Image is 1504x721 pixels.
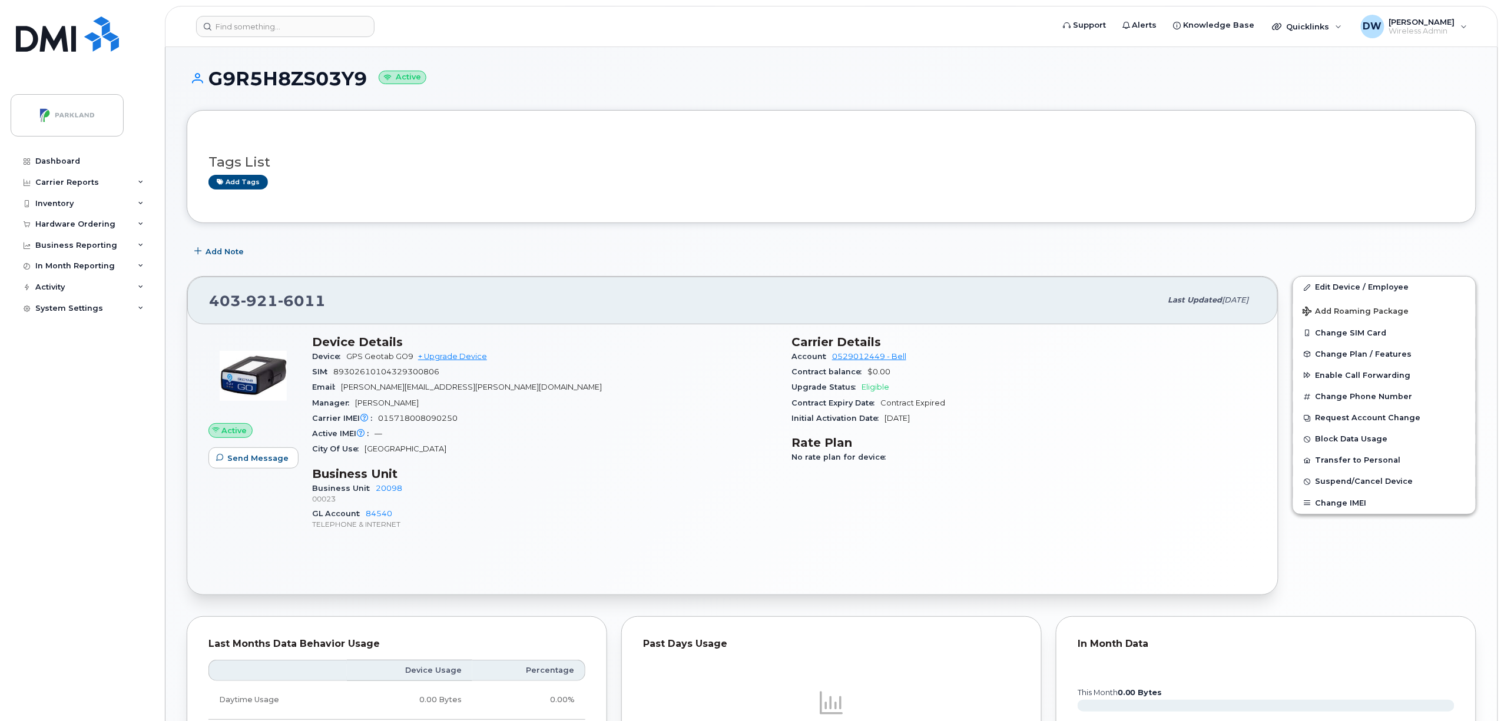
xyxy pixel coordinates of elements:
[1293,344,1476,365] button: Change Plan / Features
[1223,295,1249,304] span: [DATE]
[312,414,378,423] span: Carrier IMEI
[208,447,299,469] button: Send Message
[208,638,585,650] div: Last Months Data Behavior Usage
[791,414,884,423] span: Initial Activation Date
[187,241,254,262] button: Add Note
[791,453,892,461] span: No rate plan for device
[378,414,458,423] span: 015718008090250
[208,175,268,190] a: Add tags
[312,335,777,349] h3: Device Details
[312,398,355,407] span: Manager
[312,494,777,504] p: 00023
[791,352,832,361] span: Account
[1293,450,1476,471] button: Transfer to Personal
[1293,365,1476,386] button: Enable Call Forwarding
[880,398,945,407] span: Contract Expired
[791,335,1257,349] h3: Carrier Details
[379,71,426,84] small: Active
[1303,307,1409,318] span: Add Roaming Package
[347,681,472,719] td: 0.00 Bytes
[643,638,1020,650] div: Past Days Usage
[312,367,333,376] span: SIM
[346,352,413,361] span: GPS Geotab GO9
[222,425,247,436] span: Active
[376,484,402,493] a: 20098
[1316,350,1412,358] span: Change Plan / Features
[208,681,347,719] td: Daytime Usage
[209,292,326,310] span: 403
[366,509,392,518] a: 84540
[341,383,602,391] span: [PERSON_NAME][EMAIL_ADDRESS][PERSON_NAME][DOMAIN_NAME]
[1293,471,1476,492] button: Suspend/Cancel Device
[206,246,244,257] span: Add Note
[1118,688,1162,697] tspan: 0.00 Bytes
[832,352,906,361] a: 0529012449 - Bell
[227,453,289,464] span: Send Message
[1293,407,1476,428] button: Request Account Change
[1293,298,1476,323] button: Add Roaming Package
[1293,493,1476,514] button: Change IMEI
[1293,277,1476,298] a: Edit Device / Employee
[862,383,889,391] span: Eligible
[867,367,890,376] span: $0.00
[333,367,439,376] span: 89302610104329300806
[208,155,1455,170] h3: Tags List
[312,383,341,391] span: Email
[347,660,472,681] th: Device Usage
[241,292,278,310] span: 921
[312,519,777,529] p: TELEPHONE & INTERNET
[791,398,880,407] span: Contract Expiry Date
[355,398,419,407] span: [PERSON_NAME]
[312,467,777,481] h3: Business Unit
[1168,295,1223,304] span: Last updated
[1077,688,1162,697] text: this month
[312,352,346,361] span: Device
[791,383,862,391] span: Upgrade Status
[278,292,326,310] span: 6011
[791,367,867,376] span: Contract balance
[312,509,366,518] span: GL Account
[884,414,910,423] span: [DATE]
[1293,386,1476,407] button: Change Phone Number
[312,429,375,438] span: Active IMEI
[187,68,1476,89] h1: G9R5H8ZS03Y9
[472,660,585,681] th: Percentage
[312,444,365,453] span: City Of Use
[1293,323,1476,344] button: Change SIM Card
[218,341,289,411] img: image20231002-3703462-zi9mtq.jpeg
[418,352,487,361] a: + Upgrade Device
[791,436,1257,450] h3: Rate Plan
[1293,428,1476,450] button: Block Data Usage
[375,429,382,438] span: —
[472,681,585,719] td: 0.00%
[1316,371,1411,380] span: Enable Call Forwarding
[1078,638,1455,650] div: In Month Data
[365,444,446,453] span: [GEOGRAPHIC_DATA]
[1316,477,1413,486] span: Suspend/Cancel Device
[312,484,376,493] span: Business Unit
